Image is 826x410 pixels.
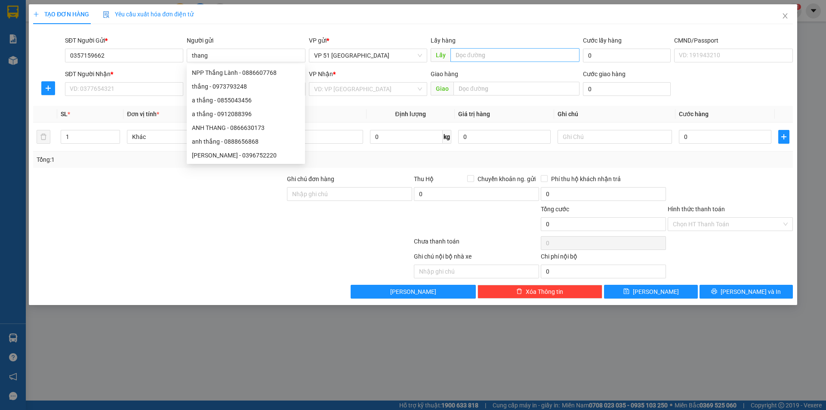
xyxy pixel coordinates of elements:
[782,12,789,19] span: close
[309,36,427,45] div: VP gửi
[778,130,789,144] button: plus
[541,252,666,265] div: Chi phí nội bộ
[450,48,579,62] input: Dọc đường
[192,109,300,119] div: a thắng - 0912088396
[431,48,450,62] span: Lấy
[458,111,490,117] span: Giá trị hàng
[583,82,671,96] input: Cước giao hàng
[192,137,300,146] div: anh thắng - 0888656868
[674,36,792,45] div: CMND/Passport
[103,11,110,18] img: icon
[65,36,183,45] div: SĐT Người Gửi
[431,37,456,44] span: Lấy hàng
[413,237,540,252] div: Chưa thanh toán
[414,265,539,278] input: Nhập ghi chú
[37,130,50,144] button: delete
[779,133,789,140] span: plus
[192,123,300,133] div: ANH THANG - 0866630173
[526,287,563,296] span: Xóa Thông tin
[548,174,624,184] span: Phí thu hộ khách nhận trả
[351,285,476,299] button: [PERSON_NAME]
[287,176,334,182] label: Ghi chú đơn hàng
[12,4,117,20] span: [PERSON_NAME]
[554,106,675,123] th: Ghi chú
[431,71,458,77] span: Giao hàng
[458,130,551,144] input: 0
[623,288,629,295] span: save
[443,130,451,144] span: kg
[287,187,412,201] input: Ghi chú đơn hàng
[700,285,793,299] button: printer[PERSON_NAME] và In
[309,71,333,77] span: VP Nhận
[37,155,319,164] div: Tổng: 1
[583,71,626,77] label: Cước giao hàng
[132,130,236,143] span: Khác
[668,206,725,213] label: Hình thức thanh toán
[431,82,453,96] span: Giao
[478,285,603,299] button: deleteXóa Thông tin
[187,107,305,121] div: a thắng - 0912088396
[187,148,305,162] div: Vũ Thắng - 0396752220
[8,28,121,45] span: VPTC1109250039
[192,82,300,91] div: thắng - 0973793248
[61,111,68,117] span: SL
[187,80,305,93] div: thắng - 0973793248
[248,130,363,144] input: VD: Bàn, Ghế
[65,69,183,79] div: SĐT Người Nhận
[192,96,300,105] div: a thắng - 0855043456
[33,11,39,17] span: plus
[314,49,422,62] span: VP 51 Trường Chinh
[187,135,305,148] div: anh thắng - 0888656868
[474,174,539,184] span: Chuyển khoản ng. gửi
[58,22,71,27] span: [DATE]
[633,287,679,296] span: [PERSON_NAME]
[187,36,305,45] div: Người gửi
[187,93,305,107] div: a thắng - 0855043456
[187,121,305,135] div: ANH THANG - 0866630173
[516,288,522,295] span: delete
[414,252,539,265] div: Ghi chú nội bộ nhà xe
[187,66,305,80] div: NPP Thắng Lành - 0886607768
[395,111,426,117] span: Định lượng
[558,130,672,144] input: Ghi Chú
[192,68,300,77] div: NPP Thắng Lành - 0886607768
[41,81,55,95] button: plus
[604,285,697,299] button: save[PERSON_NAME]
[42,85,55,92] span: plus
[679,111,709,117] span: Cước hàng
[583,37,622,44] label: Cước lấy hàng
[192,151,300,160] div: [PERSON_NAME] - 0396752220
[721,287,781,296] span: [PERSON_NAME] và In
[583,49,671,62] input: Cước lấy hàng
[414,176,434,182] span: Thu Hộ
[390,287,436,296] span: [PERSON_NAME]
[453,82,579,96] input: Dọc đường
[773,4,797,28] button: Close
[541,206,569,213] span: Tổng cước
[127,111,159,117] span: Đơn vị tính
[103,11,194,18] span: Yêu cầu xuất hóa đơn điện tử
[33,11,89,18] span: TẠO ĐƠN HÀNG
[711,288,717,295] span: printer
